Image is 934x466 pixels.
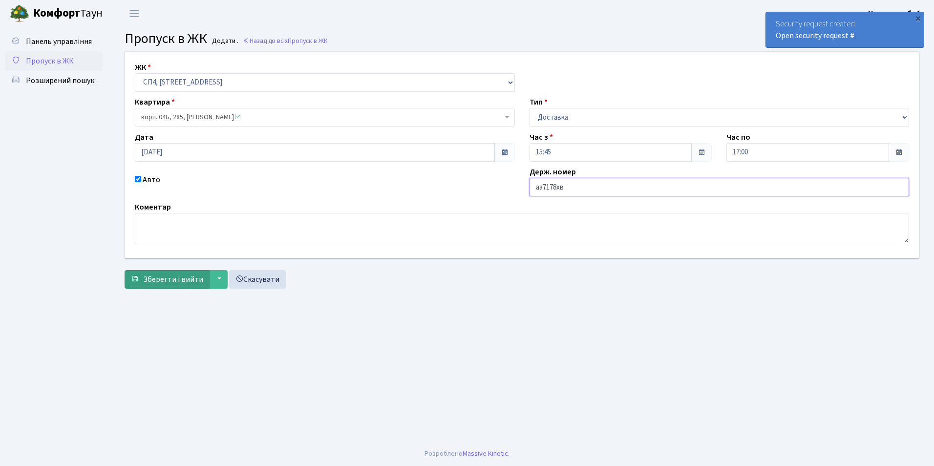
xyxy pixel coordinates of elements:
label: Час по [726,131,750,143]
a: Консьєрж б. 4. [868,8,922,20]
label: Коментар [135,201,171,213]
a: Панель управління [5,32,103,51]
span: Розширений пошук [26,75,94,86]
a: Скасувати [229,270,286,289]
img: logo.png [10,4,29,23]
b: Комфорт [33,5,80,21]
div: Security request created [766,12,924,47]
label: Квартира [135,96,175,108]
span: корп. 04Б, 285, Примаченко Руслан Петрович <span class='la la-check-square text-success'></span> [135,108,515,127]
span: корп. 04Б, 285, Примаченко Руслан Петрович <span class='la la-check-square text-success'></span> [141,112,503,122]
div: × [913,13,923,23]
a: Пропуск в ЖК [5,51,103,71]
button: Зберегти і вийти [125,270,210,289]
span: Панель управління [26,36,92,47]
label: Час з [530,131,553,143]
div: Розроблено . [425,448,509,459]
a: Massive Kinetic [463,448,508,459]
span: Пропуск в ЖК [26,56,74,66]
small: Додати . [210,37,238,45]
a: Розширений пошук [5,71,103,90]
button: Переключити навігацію [122,5,147,21]
a: Open security request # [776,30,854,41]
label: Дата [135,131,153,143]
span: Таун [33,5,103,22]
input: АА1234АА [530,178,910,196]
label: Авто [143,174,160,186]
label: Держ. номер [530,166,576,178]
b: Консьєрж б. 4. [868,8,922,19]
span: Пропуск в ЖК [125,29,207,48]
span: Зберегти і вийти [143,274,203,285]
a: Назад до всіхПропуск в ЖК [243,36,328,45]
label: ЖК [135,62,151,73]
span: Пропуск в ЖК [288,36,328,45]
label: Тип [530,96,548,108]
